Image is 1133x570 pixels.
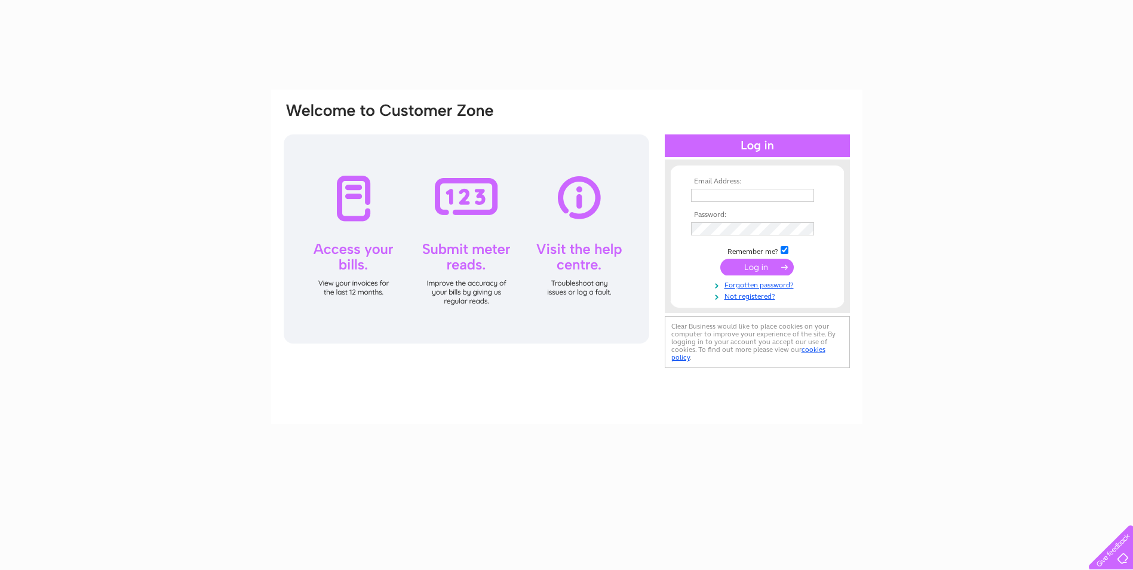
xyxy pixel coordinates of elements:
[671,345,825,361] a: cookies policy
[688,177,827,186] th: Email Address:
[665,316,850,368] div: Clear Business would like to place cookies on your computer to improve your experience of the sit...
[691,278,827,290] a: Forgotten password?
[688,211,827,219] th: Password:
[688,244,827,256] td: Remember me?
[720,259,794,275] input: Submit
[691,290,827,301] a: Not registered?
